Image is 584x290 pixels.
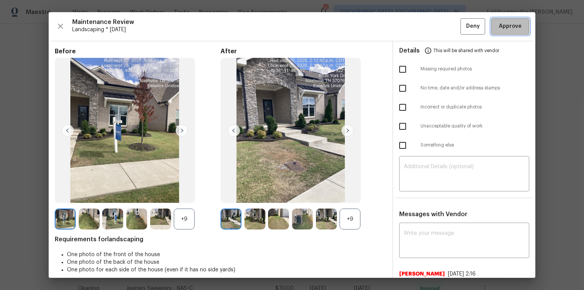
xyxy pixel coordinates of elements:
[499,22,522,31] span: Approve
[341,124,354,137] img: right-chevron-button-url
[393,98,535,117] div: Incorrect or duplicate photos
[421,104,529,110] span: Incorrect or duplicate photos
[399,41,420,60] span: Details
[460,18,485,35] button: Deny
[72,26,460,33] span: Landscaping * [DATE]
[174,209,195,229] div: +9
[491,18,529,35] button: Approve
[466,22,480,31] span: Deny
[421,142,529,148] span: Something else
[421,66,529,72] span: Missing required photos
[399,211,467,217] span: Messages with Vendor
[62,124,74,137] img: left-chevron-button-url
[67,266,386,274] li: One photo for each side of the house (even if it has no side yards)
[67,258,386,266] li: One photo of the back of the house
[340,209,360,229] div: +9
[393,79,535,98] div: No time, date and/or address stamps
[393,60,535,79] div: Missing required photos
[176,124,188,137] img: right-chevron-button-url
[433,41,499,60] span: This will be shared with vendor
[221,48,386,55] span: After
[421,123,529,129] span: Unacceptable quality of work
[399,270,445,278] span: [PERSON_NAME]
[393,117,535,136] div: Unacceptable quality of work
[228,124,240,137] img: left-chevron-button-url
[393,136,535,155] div: Something else
[55,48,221,55] span: Before
[421,85,529,91] span: No time, date and/or address stamps
[448,271,476,277] span: [DATE] 2:16
[72,18,460,26] span: Maintenance Review
[67,251,386,258] li: One photo of the front of the house
[55,236,386,243] span: Requirements for landscaping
